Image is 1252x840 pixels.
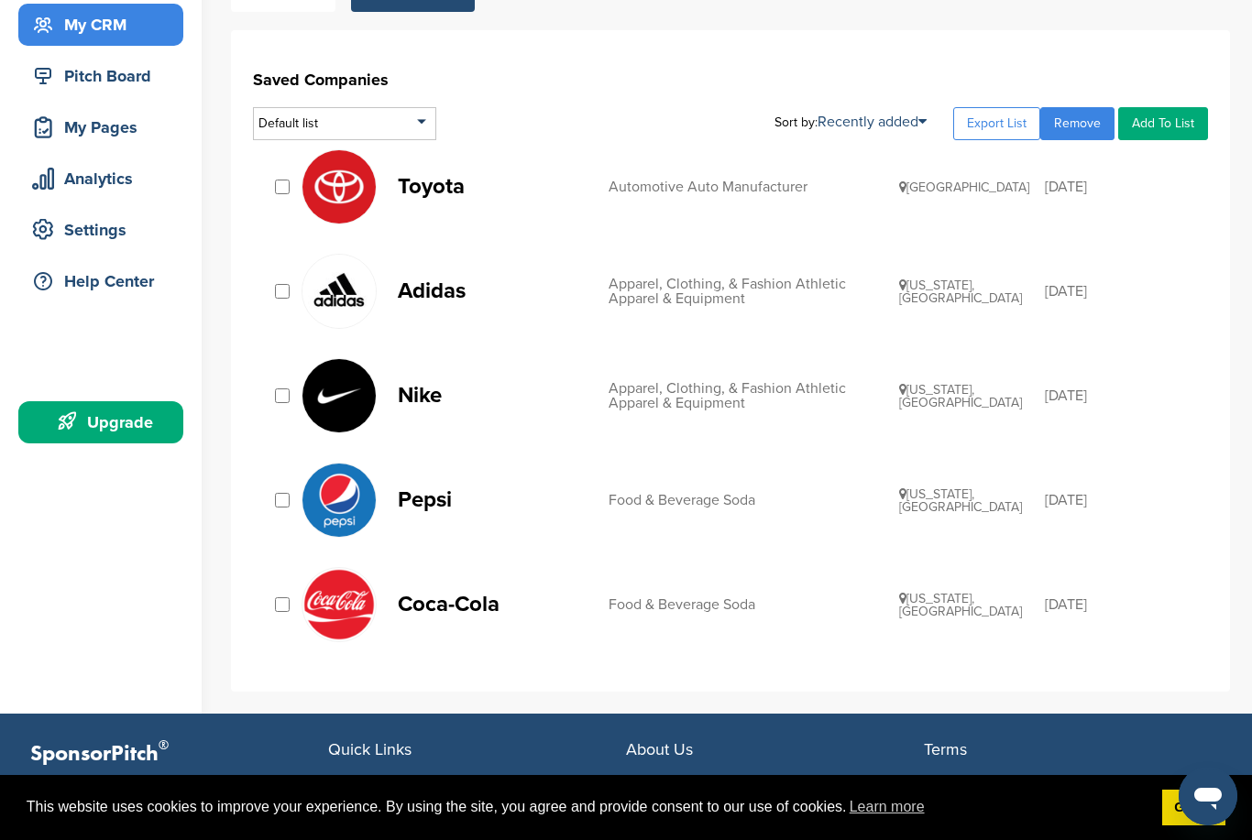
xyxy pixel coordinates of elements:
a: dismiss cookie message [1162,790,1225,826]
span: Quick Links [328,739,412,759]
a: Nike logo Nike Apparel, Clothing, & Fashion Athletic Apparel & Equipment [US_STATE], [GEOGRAPHIC_... [302,358,1190,433]
a: 451ddf96e958c635948cd88c29892565 Coca-Cola Food & Beverage Soda [US_STATE], [GEOGRAPHIC_DATA] [DATE] [302,567,1190,642]
a: Remove [1040,107,1115,140]
div: Apparel, Clothing, & Fashion Athletic Apparel & Equipment [609,277,899,306]
span: Terms [924,739,967,759]
a: Help Center [18,260,183,302]
p: SponsorPitch [30,741,328,768]
a: Add To List [1118,107,1208,140]
div: Pitch Board [27,60,183,93]
div: [US_STATE], [GEOGRAPHIC_DATA] [899,383,1045,409]
p: Nike [398,384,590,407]
span: About Us [626,739,693,759]
p: Toyota [398,175,590,198]
img: Pepsi logo [302,464,376,538]
a: Toyota logo Toyota Automotive Auto Manufacturer [GEOGRAPHIC_DATA] [DATE] [302,149,1190,224]
div: Settings [27,213,183,246]
a: My Pages [18,106,183,148]
a: Recently added [818,113,927,131]
a: Export List [953,107,1040,140]
a: My CRM [18,4,183,46]
a: Upgrade [18,401,183,443]
div: Sort by: [774,115,927,129]
a: learn more about cookies [847,793,928,821]
a: Pepsi logo Pepsi Food & Beverage Soda [US_STATE], [GEOGRAPHIC_DATA] [DATE] [302,463,1190,538]
a: Pitch Board [18,55,183,97]
div: [US_STATE], [GEOGRAPHIC_DATA] [899,487,1045,514]
div: My Pages [27,111,183,144]
div: Apparel, Clothing, & Fashion Athletic Apparel & Equipment [609,381,899,410]
a: Hwjxykur 400x400 Adidas Apparel, Clothing, & Fashion Athletic Apparel & Equipment [US_STATE], [GE... [302,254,1190,329]
iframe: Button to launch messaging window [1179,767,1237,825]
div: Analytics [27,162,183,195]
img: 451ddf96e958c635948cd88c29892565 [302,568,376,641]
img: Hwjxykur 400x400 [302,255,376,328]
div: [DATE] [1045,180,1191,194]
h1: Saved Companies [253,63,1208,96]
span: This website uses cookies to improve your experience. By using the site, you agree and provide co... [27,793,1148,821]
div: Food & Beverage Soda [609,597,899,612]
img: Toyota logo [302,150,376,224]
div: [US_STATE], [GEOGRAPHIC_DATA] [899,592,1045,618]
div: [GEOGRAPHIC_DATA] [899,180,1045,194]
div: [US_STATE], [GEOGRAPHIC_DATA] [899,278,1045,305]
img: Nike logo [302,359,376,432]
div: Help Center [27,265,183,298]
p: Coca-Cola [398,593,590,616]
div: [DATE] [1045,284,1191,299]
div: [DATE] [1045,597,1191,612]
div: Food & Beverage Soda [609,493,899,507]
p: Pepsi [398,488,590,511]
span: ® [159,734,169,757]
div: My CRM [27,8,183,41]
div: [DATE] [1045,388,1191,403]
p: Adidas [398,279,590,302]
div: Default list [253,107,436,140]
div: Upgrade [27,406,183,439]
a: Settings [18,209,183,251]
div: Automotive Auto Manufacturer [609,180,899,194]
a: Analytics [18,158,183,200]
div: [DATE] [1045,493,1191,507]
